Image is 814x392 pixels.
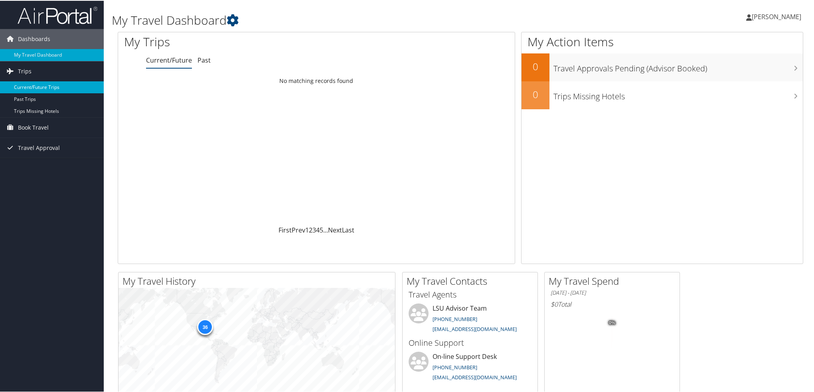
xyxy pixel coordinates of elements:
[312,225,316,234] a: 3
[522,59,549,73] h2: 0
[18,28,50,48] span: Dashboards
[522,81,803,108] a: 0Trips Missing Hotels
[18,61,32,81] span: Trips
[407,274,537,287] h2: My Travel Contacts
[198,55,211,64] a: Past
[112,11,577,28] h1: My Travel Dashboard
[522,33,803,49] h1: My Action Items
[433,315,477,322] a: [PHONE_NUMBER]
[323,225,328,234] span: …
[197,318,213,334] div: 36
[433,363,477,370] a: [PHONE_NUMBER]
[328,225,342,234] a: Next
[292,225,305,234] a: Prev
[320,225,323,234] a: 5
[18,117,49,137] span: Book Travel
[553,86,803,101] h3: Trips Missing Hotels
[551,288,674,296] h6: [DATE] - [DATE]
[124,33,344,49] h1: My Trips
[118,73,515,87] td: No matching records found
[316,225,320,234] a: 4
[409,337,531,348] h3: Online Support
[305,225,309,234] a: 1
[405,303,535,335] li: LSU Advisor Team
[522,53,803,81] a: 0Travel Approvals Pending (Advisor Booked)
[433,373,517,380] a: [EMAIL_ADDRESS][DOMAIN_NAME]
[752,12,801,20] span: [PERSON_NAME]
[279,225,292,234] a: First
[746,4,809,28] a: [PERSON_NAME]
[609,320,615,325] tspan: 0%
[309,225,312,234] a: 2
[18,137,60,157] span: Travel Approval
[551,299,674,308] h6: Total
[405,351,535,384] li: On-line Support Desk
[122,274,395,287] h2: My Travel History
[433,325,517,332] a: [EMAIL_ADDRESS][DOMAIN_NAME]
[551,299,558,308] span: $0
[409,288,531,299] h3: Travel Agents
[342,225,354,234] a: Last
[522,87,549,100] h2: 0
[553,58,803,73] h3: Travel Approvals Pending (Advisor Booked)
[146,55,192,64] a: Current/Future
[549,274,680,287] h2: My Travel Spend
[18,5,97,24] img: airportal-logo.png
